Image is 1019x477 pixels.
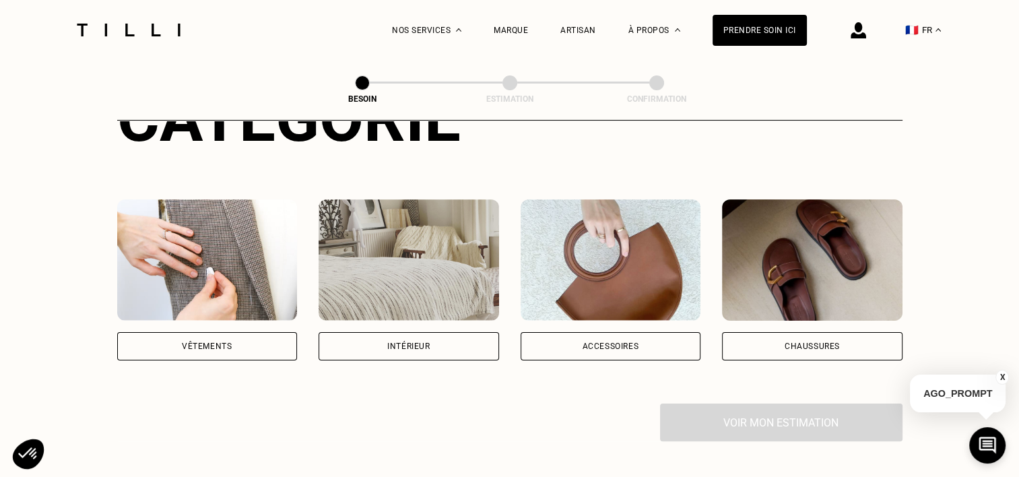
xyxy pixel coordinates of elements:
[387,342,430,350] div: Intérieur
[72,24,185,36] img: Logo du service de couturière Tilli
[785,342,840,350] div: Chaussures
[675,28,680,32] img: Menu déroulant à propos
[456,28,461,32] img: Menu déroulant
[995,370,1009,385] button: X
[560,26,596,35] a: Artisan
[589,94,724,104] div: Confirmation
[910,375,1006,412] p: AGO_PROMPT
[722,199,902,321] img: Chaussures
[935,28,941,32] img: menu déroulant
[319,199,499,321] img: Intérieur
[494,26,528,35] a: Marque
[582,342,638,350] div: Accessoires
[713,15,807,46] a: Prendre soin ici
[521,199,701,321] img: Accessoires
[182,342,232,350] div: Vêtements
[851,22,866,38] img: icône connexion
[442,94,577,104] div: Estimation
[905,24,919,36] span: 🇫🇷
[117,199,298,321] img: Vêtements
[295,94,430,104] div: Besoin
